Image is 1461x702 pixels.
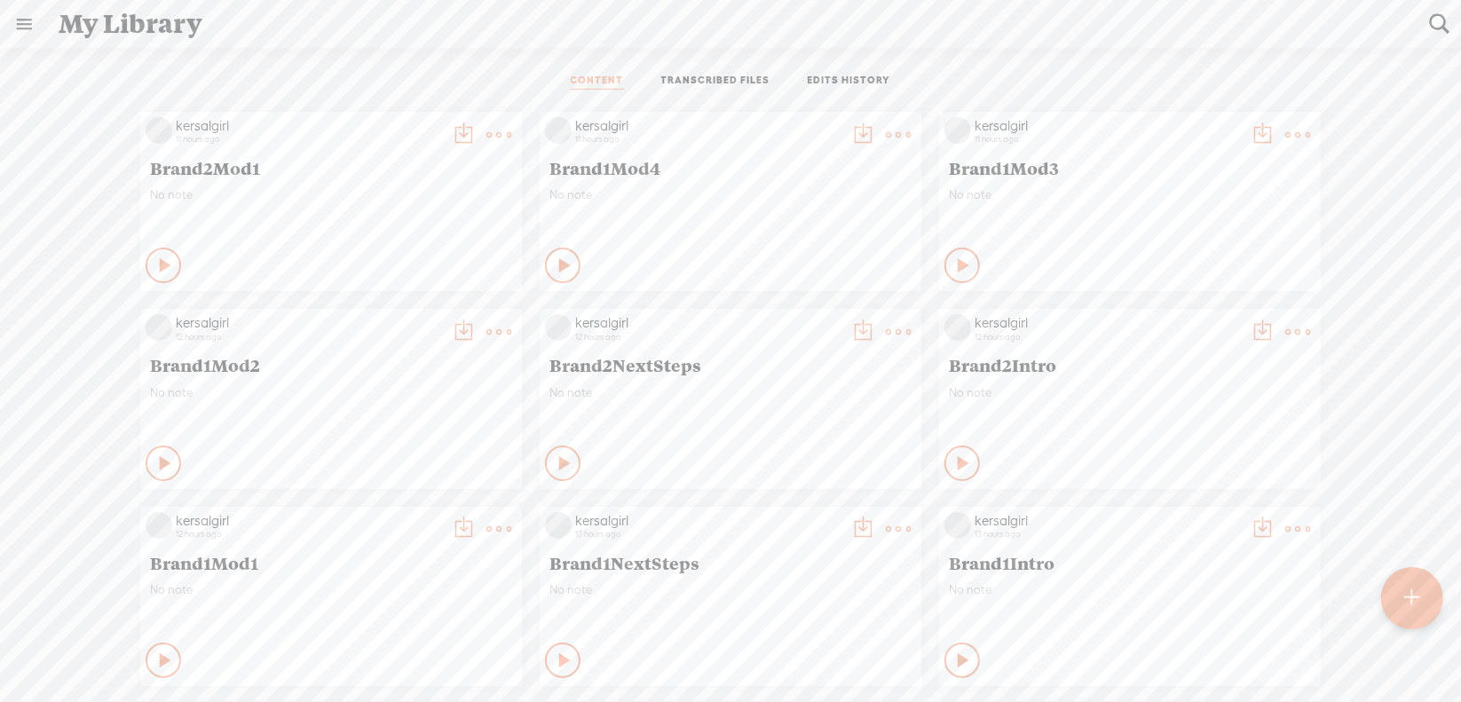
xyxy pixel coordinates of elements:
[150,187,512,202] span: No note
[150,385,512,400] span: No note
[975,134,1241,145] div: 11 hours ago
[949,552,1311,573] span: Brand1Intro
[150,157,512,178] span: Brand2Mod1
[549,552,912,573] span: Brand1NextSteps
[176,529,442,540] div: 12 hours ago
[549,385,912,400] span: No note
[949,157,1311,178] span: Brand1Mod3
[545,512,572,539] img: videoLoading.png
[46,1,1417,47] div: My Library
[575,512,841,530] div: kersalgirl
[661,74,770,90] a: TRANSCRIBED FILES
[176,117,442,135] div: kersalgirl
[549,582,912,597] span: No note
[545,117,572,144] img: videoLoading.png
[176,512,442,530] div: kersalgirl
[176,134,442,145] div: 11 hours ago
[975,117,1241,135] div: kersalgirl
[949,385,1311,400] span: No note
[949,187,1311,202] span: No note
[146,314,172,341] img: videoLoading.png
[975,314,1241,332] div: kersalgirl
[571,74,624,90] a: CONTENT
[150,354,512,375] span: Brand1Mod2
[975,529,1241,540] div: 13 hours ago
[549,157,912,178] span: Brand1Mod4
[975,512,1241,530] div: kersalgirl
[146,512,172,539] img: videoLoading.png
[575,117,841,135] div: kersalgirl
[975,332,1241,343] div: 12 hours ago
[176,332,442,343] div: 12 hours ago
[808,74,891,90] a: EDITS HISTORY
[944,512,971,539] img: videoLoading.png
[146,117,172,144] img: videoLoading.png
[949,354,1311,375] span: Brand2Intro
[549,187,912,202] span: No note
[549,354,912,375] span: Brand2NextSteps
[150,582,512,597] span: No note
[575,529,841,540] div: 13 hours ago
[150,552,512,573] span: Brand1Mod1
[575,314,841,332] div: kersalgirl
[944,117,971,144] img: videoLoading.png
[949,582,1311,597] span: No note
[575,134,841,145] div: 11 hours ago
[575,332,841,343] div: 12 hours ago
[944,314,971,341] img: videoLoading.png
[176,314,442,332] div: kersalgirl
[545,314,572,341] img: videoLoading.png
